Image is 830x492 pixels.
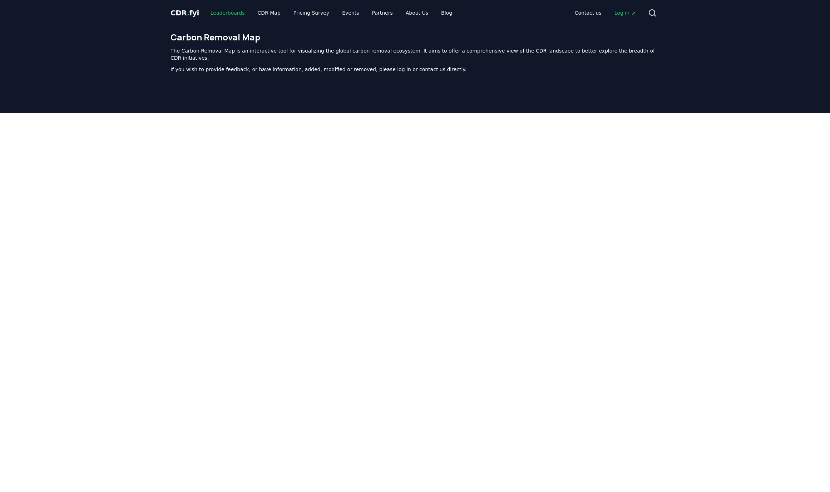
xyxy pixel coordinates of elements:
[609,6,642,19] a: Log in
[614,9,637,16] span: Log in
[205,6,458,19] nav: Main
[205,6,251,19] a: Leaderboards
[171,47,659,62] p: The Carbon Removal Map is an interactive tool for visualizing the global carbon removal ecosystem...
[171,9,199,17] span: CDR fyi
[171,31,659,43] h1: Carbon Removal Map
[252,6,286,19] a: CDR Map
[171,8,199,18] a: CDR.fyi
[336,6,365,19] a: Events
[171,66,659,73] p: If you wish to provide feedback, or have information, added, modified or removed, please log in o...
[569,6,642,19] nav: Main
[569,6,607,19] a: Contact us
[288,6,335,19] a: Pricing Survey
[400,6,434,19] a: About Us
[187,9,189,17] span: .
[366,6,399,19] a: Partners
[435,6,458,19] a: Blog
